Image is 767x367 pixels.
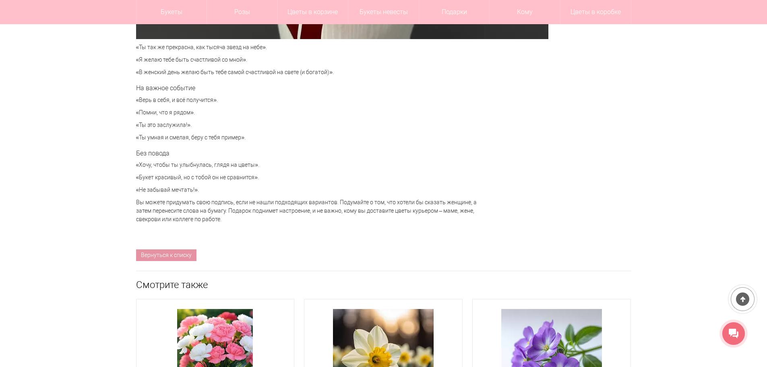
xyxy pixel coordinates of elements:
[136,96,478,104] p: «Верь в себя, и всё получится».
[136,150,478,157] h3: Без повода
[136,43,478,52] p: «Ты так же прекрасна, как тысяча звезд на небе».
[136,198,478,224] p: Вы можете придумать свою подпись, если не нашли подходящих вариантов. Подумайте о том, что хотели...
[136,161,478,169] p: «Хочу, чтобы ты улыбнулась, глядя на цветы».
[136,133,478,142] p: «Ты умная и смелая, беру с тебя пример».
[136,186,478,194] p: «Не забывай мечтать!».
[136,249,196,261] a: Вернуться к списку
[136,271,631,289] div: Смотрите также
[136,121,478,129] p: «Ты это заслужила!».
[136,173,478,182] p: «Букет красивый, но с тобой он не сравнится».
[136,85,478,92] h3: На важное событие
[136,56,478,64] p: «Я желаю тебе быть счастливой со мной».
[136,108,478,117] p: «Помни, что я рядом».
[136,68,478,77] p: «В женский день желаю быть тебе самой счастливой на свете (и богатой)».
